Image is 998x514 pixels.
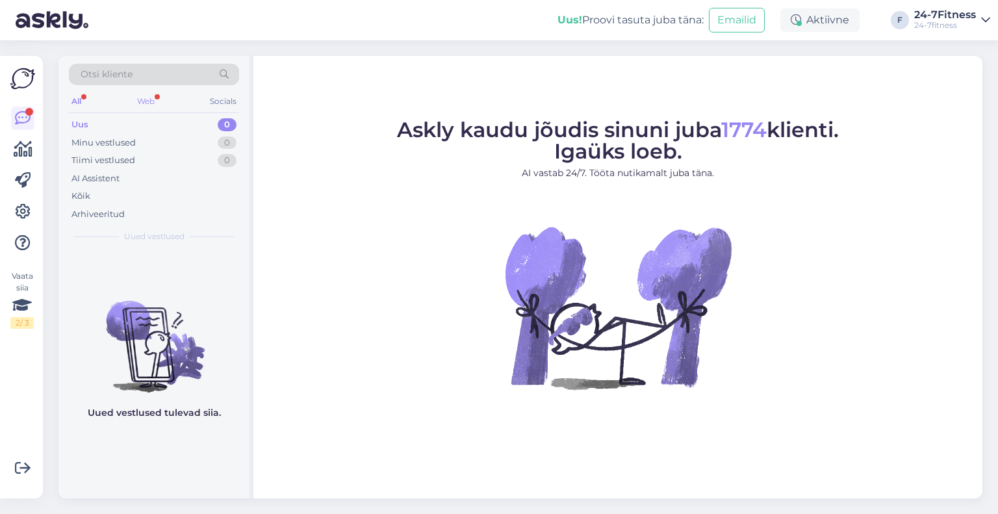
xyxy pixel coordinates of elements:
[218,154,237,167] div: 0
[10,66,35,91] img: Askly Logo
[397,117,839,164] span: Askly kaudu jõudis sinuni juba klienti. Igaüks loeb.
[557,12,704,28] div: Proovi tasuta juba täna:
[721,117,767,142] span: 1774
[71,208,125,221] div: Arhiveeritud
[218,118,237,131] div: 0
[557,14,582,26] b: Uus!
[88,406,221,420] p: Uued vestlused tulevad siia.
[10,317,34,329] div: 2 / 3
[124,231,185,242] span: Uued vestlused
[207,93,239,110] div: Socials
[397,166,839,180] p: AI vastab 24/7. Tööta nutikamalt juba täna.
[10,270,34,329] div: Vaata siia
[914,10,976,20] div: 24-7Fitness
[71,118,88,131] div: Uus
[58,277,249,394] img: No chats
[71,136,136,149] div: Minu vestlused
[71,190,90,203] div: Kõik
[71,154,135,167] div: Tiimi vestlused
[69,93,84,110] div: All
[71,172,120,185] div: AI Assistent
[914,10,990,31] a: 24-7Fitness24-7fitness
[501,190,735,424] img: No Chat active
[780,8,860,32] div: Aktiivne
[218,136,237,149] div: 0
[81,68,133,81] span: Otsi kliente
[891,11,909,29] div: F
[134,93,157,110] div: Web
[709,8,765,32] button: Emailid
[914,20,976,31] div: 24-7fitness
